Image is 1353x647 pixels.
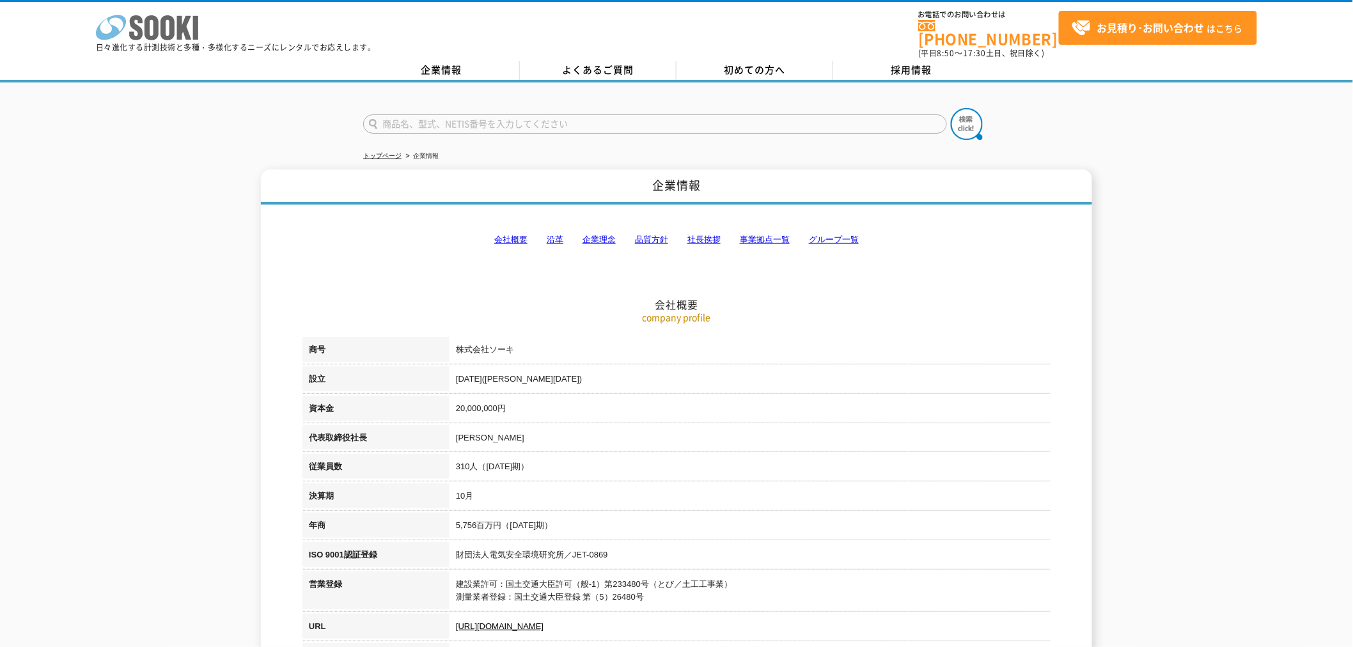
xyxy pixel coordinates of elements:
[363,114,947,134] input: 商品名、型式、NETIS番号を入力してください
[450,572,1051,614] td: 建設業許可：国土交通大臣許可（般-1）第233480号（とび／土工工事業） 測量業者登録：国土交通大臣登録 第（5）26480号
[937,47,955,59] span: 8:50
[547,235,563,244] a: 沿革
[918,47,1045,59] span: (平日 ～ 土日、祝日除く)
[1072,19,1243,38] span: はこちら
[450,483,1051,513] td: 10月
[302,572,450,614] th: 営業登録
[261,169,1092,205] h1: 企業情報
[302,396,450,425] th: 資本金
[302,513,450,542] th: 年商
[363,152,402,159] a: トップページ
[302,614,450,643] th: URL
[494,235,528,244] a: 会社概要
[833,61,990,80] a: 採用情報
[583,235,616,244] a: 企業理念
[302,366,450,396] th: 設立
[1059,11,1257,45] a: お見積り･お問い合わせはこちら
[1097,20,1205,35] strong: お見積り･お問い合わせ
[302,337,450,366] th: 商号
[450,396,1051,425] td: 20,000,000円
[740,235,790,244] a: 事業拠点一覧
[456,621,544,631] a: [URL][DOMAIN_NAME]
[520,61,677,80] a: よくあるご質問
[951,108,983,140] img: btn_search.png
[809,235,859,244] a: グループ一覧
[724,63,786,77] span: 初めての方へ
[403,150,439,163] li: 企業情報
[302,311,1051,324] p: company profile
[450,542,1051,572] td: 財団法人電気安全環境研究所／JET-0869
[302,454,450,483] th: 従業員数
[302,425,450,455] th: 代表取締役社長
[677,61,833,80] a: 初めての方へ
[450,513,1051,542] td: 5,756百万円（[DATE]期）
[363,61,520,80] a: 企業情報
[302,542,450,572] th: ISO 9001認証登録
[918,20,1059,46] a: [PHONE_NUMBER]
[450,337,1051,366] td: 株式会社ソーキ
[450,366,1051,396] td: [DATE]([PERSON_NAME][DATE])
[450,454,1051,483] td: 310人（[DATE]期）
[450,425,1051,455] td: [PERSON_NAME]
[96,43,376,51] p: 日々進化する計測技術と多種・多様化するニーズにレンタルでお応えします。
[302,483,450,513] th: 決算期
[302,170,1051,311] h2: 会社概要
[963,47,986,59] span: 17:30
[687,235,721,244] a: 社長挨拶
[918,11,1059,19] span: お電話でのお問い合わせは
[635,235,668,244] a: 品質方針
